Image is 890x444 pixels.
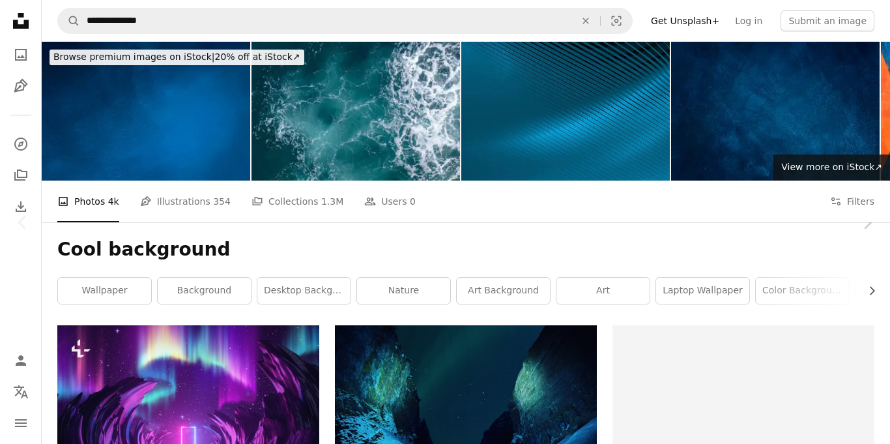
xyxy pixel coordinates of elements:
a: Log in [727,10,770,31]
button: Menu [8,410,34,436]
img: abstract blue stripes [461,42,670,181]
button: Filters [830,181,874,222]
a: Collections 1.3M [251,181,343,222]
a: background [158,278,251,304]
a: wallpaper [58,278,151,304]
img: Dark blue grunge background [671,42,880,181]
button: Visual search [601,8,632,33]
a: Photos [8,42,34,68]
form: Find visuals sitewide [57,8,633,34]
a: Illustrations 354 [140,181,231,222]
button: Search Unsplash [58,8,80,33]
a: View more on iStock↗ [773,155,890,181]
a: Explore [8,131,34,157]
span: 354 [213,194,231,209]
img: Abstract of sea foam in the dark turquoise ocean. [251,42,460,181]
a: art [556,278,650,304]
button: scroll list to the right [860,278,874,304]
a: northern lights [335,407,597,419]
span: 1.3M [321,194,343,209]
h1: Cool background [57,238,874,261]
img: Dark blue grunge background [42,42,250,181]
a: Get Unsplash+ [643,10,727,31]
span: Browse premium images on iStock | [53,52,214,62]
a: laptop wallpaper [656,278,749,304]
a: color background [756,278,849,304]
span: 20% off at iStock ↗ [53,52,300,62]
span: 0 [410,194,416,209]
a: Users 0 [364,181,416,222]
a: Browse premium images on iStock|20% off at iStock↗ [42,42,312,73]
a: desktop background [257,278,351,304]
a: Log in / Sign up [8,348,34,374]
a: nature [357,278,450,304]
button: Submit an image [781,10,874,31]
a: Illustrations [8,73,34,99]
span: View more on iStock ↗ [781,162,882,172]
button: Clear [571,8,600,33]
button: Language [8,379,34,405]
a: 3d render, abstract pink blue neon background, cosmic landscape, northern polar lights, esoteric ... [57,413,319,424]
a: art background [457,278,550,304]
